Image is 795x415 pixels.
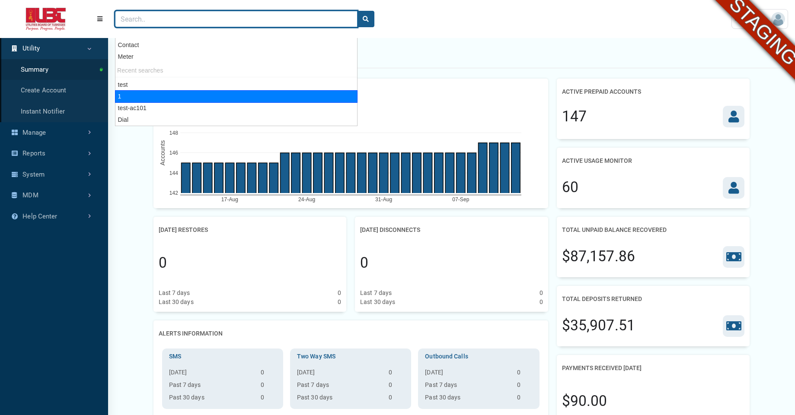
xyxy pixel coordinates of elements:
[115,39,357,51] div: Contact
[360,222,420,238] h2: [DATE] Disconnects
[338,288,341,298] div: 0
[338,298,341,307] div: 0
[385,368,408,380] td: 0
[357,11,374,27] button: search
[115,51,357,63] div: Meter
[562,106,587,127] div: 147
[360,252,368,274] div: 0
[562,222,667,238] h2: Total Unpaid Balance Recovered
[562,390,607,412] div: $90.00
[159,298,194,307] div: Last 30 days
[115,79,357,91] div: test
[294,368,385,380] th: [DATE]
[115,90,358,103] div: 1
[421,380,513,393] th: Past 7 days
[731,9,788,29] a: User Settings
[92,11,108,27] button: Menu
[385,393,408,405] td: 0
[514,380,536,393] td: 0
[159,326,223,342] h2: Alerts Information
[159,288,190,298] div: Last 7 days
[115,114,357,126] div: Dial
[734,15,771,23] span: User Settings
[115,102,357,114] div: test-ac101
[166,393,257,405] th: Past 30 days
[257,393,280,405] td: 0
[421,393,513,405] th: Past 30 days
[540,298,543,307] div: 0
[421,368,513,380] th: [DATE]
[166,368,257,380] th: [DATE]
[514,393,536,405] td: 0
[385,380,408,393] td: 0
[360,298,395,307] div: Last 30 days
[562,291,642,307] h2: Total Deposits Returned
[294,380,385,393] th: Past 7 days
[294,352,408,361] h3: Two Way SMS
[562,153,632,169] h2: Active Usage Monitor
[115,11,358,27] input: Search
[159,252,167,274] div: 0
[257,368,280,380] td: 0
[421,352,536,361] h3: Outbound Calls
[166,352,280,361] h3: SMS
[540,288,543,298] div: 0
[166,380,257,393] th: Past 7 days
[294,393,385,405] th: Past 30 days
[7,8,85,31] img: ALTSK Logo
[562,246,635,267] div: $87,157.86
[159,222,208,238] h2: [DATE] Restores
[514,368,536,380] td: 0
[257,380,280,393] td: 0
[360,288,392,298] div: Last 7 days
[562,84,641,100] h2: Active Prepaid Accounts
[562,360,642,376] h2: Payments Received [DATE]
[562,315,635,336] div: $35,907.51
[562,177,578,198] div: 60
